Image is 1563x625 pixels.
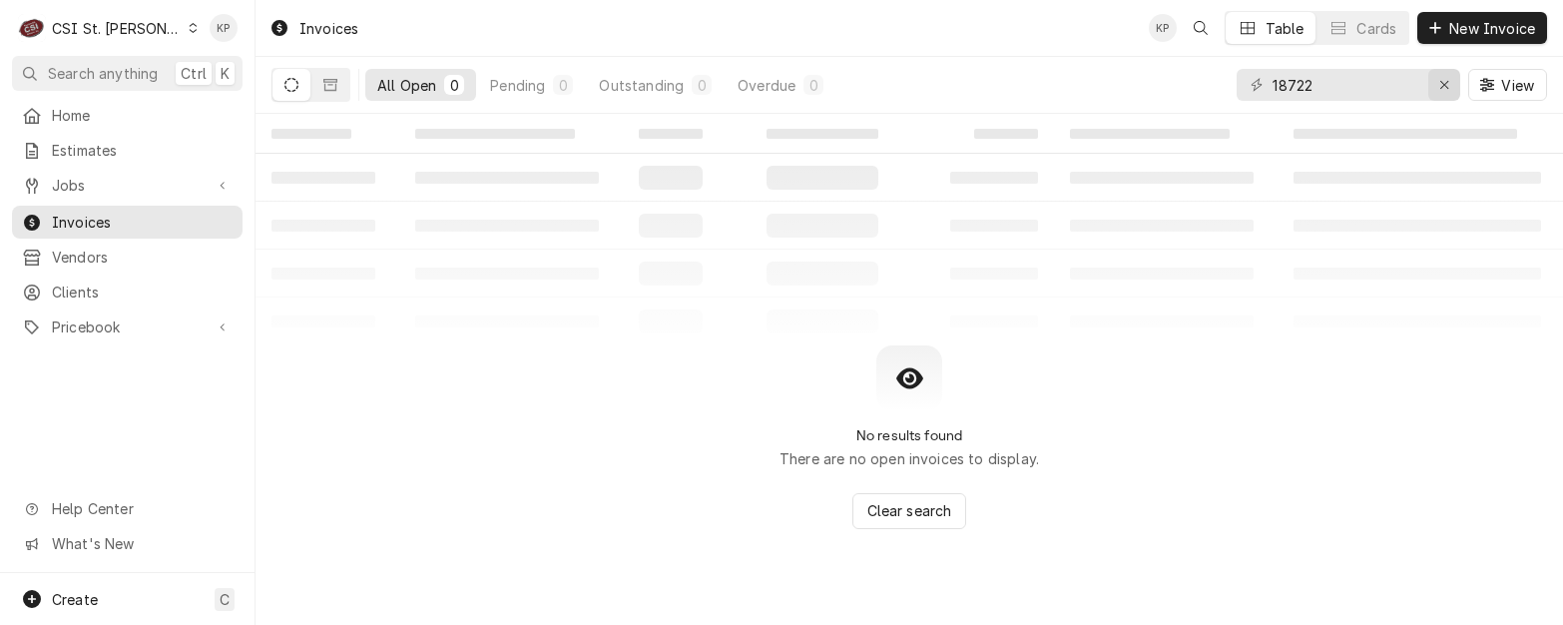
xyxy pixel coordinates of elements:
button: Erase input [1428,69,1460,101]
button: View [1468,69,1547,101]
span: Pricebook [52,316,203,337]
div: 0 [557,75,569,96]
span: ‌ [639,129,703,139]
a: Go to Help Center [12,492,243,525]
span: View [1497,75,1538,96]
a: Clients [12,276,243,309]
table: All Open Invoices List Loading [256,114,1563,345]
span: Invoices [52,212,233,233]
a: Go to Jobs [12,169,243,202]
span: Clear search [863,500,956,521]
span: ‌ [415,129,575,139]
div: 0 [696,75,708,96]
span: Search anything [48,63,158,84]
a: Go to Pricebook [12,311,243,343]
span: ‌ [1070,129,1230,139]
div: CSI St. Louis's Avatar [18,14,46,42]
span: Estimates [52,140,233,161]
span: ‌ [1294,129,1517,139]
div: CSI St. [PERSON_NAME] [52,18,182,39]
span: ‌ [974,129,1038,139]
h2: No results found [856,427,963,444]
span: ‌ [271,129,351,139]
a: Invoices [12,206,243,239]
span: Help Center [52,498,231,519]
input: Keyword search [1273,69,1422,101]
span: K [221,63,230,84]
div: KP [1149,14,1177,42]
button: New Invoice [1417,12,1547,44]
div: Kym Parson's Avatar [210,14,238,42]
div: Outstanding [599,75,684,96]
span: ‌ [767,129,878,139]
span: Ctrl [181,63,207,84]
span: C [220,589,230,610]
div: Overdue [738,75,795,96]
span: What's New [52,533,231,554]
span: Vendors [52,247,233,268]
button: Open search [1185,12,1217,44]
span: Clients [52,282,233,303]
div: 0 [807,75,819,96]
a: Estimates [12,134,243,167]
span: New Invoice [1445,18,1539,39]
button: Clear search [852,493,967,529]
div: C [18,14,46,42]
div: All Open [377,75,436,96]
div: Cards [1356,18,1396,39]
p: There are no open invoices to display. [780,448,1039,469]
span: Create [52,591,98,608]
a: Home [12,99,243,132]
a: Vendors [12,241,243,274]
div: KP [210,14,238,42]
span: Jobs [52,175,203,196]
button: Search anythingCtrlK [12,56,243,91]
div: Kym Parson's Avatar [1149,14,1177,42]
span: Home [52,105,233,126]
a: Go to What's New [12,527,243,560]
div: 0 [448,75,460,96]
div: Pending [490,75,545,96]
div: Table [1266,18,1304,39]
